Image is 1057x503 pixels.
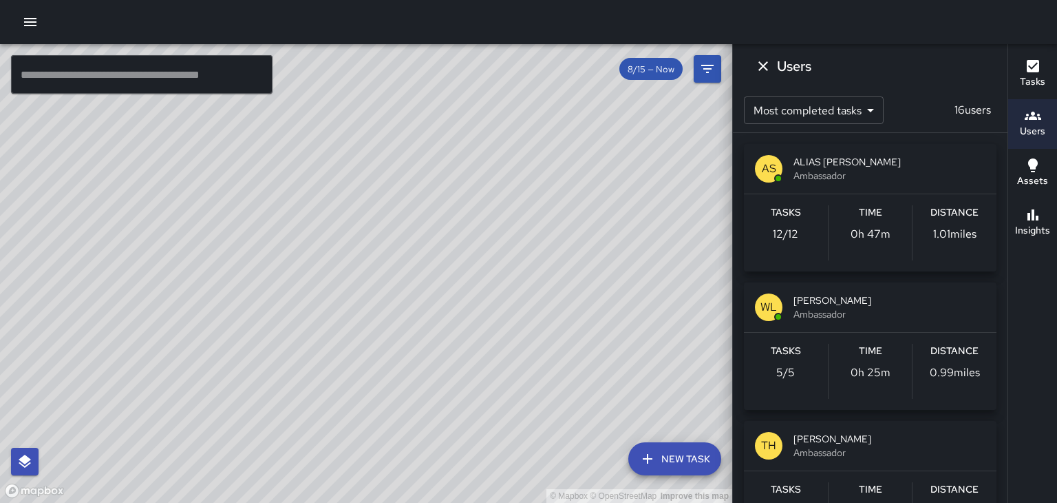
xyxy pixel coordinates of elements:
[859,482,882,497] h6: Time
[761,438,776,454] p: TH
[1017,174,1048,189] h6: Assets
[771,344,801,359] h6: Tasks
[793,432,985,446] span: [PERSON_NAME]
[744,96,884,124] div: Most completed tasks
[793,294,985,307] span: [PERSON_NAME]
[773,226,798,243] p: 12 / 12
[933,226,976,243] p: 1.01 miles
[1020,74,1045,90] h6: Tasks
[1020,124,1045,139] h6: Users
[694,55,721,83] button: Filters
[793,446,985,460] span: Ambassador
[744,144,996,271] button: ASALIAS [PERSON_NAME]AmbassadorTasks12/12Time0h 47mDistance1.01miles
[930,482,979,497] h6: Distance
[777,55,811,77] h6: Users
[628,442,721,475] button: New Task
[619,63,683,75] span: 8/15 — Now
[930,365,980,381] p: 0.99 miles
[1008,198,1057,248] button: Insights
[793,307,985,321] span: Ambassador
[1008,99,1057,149] button: Users
[851,226,890,243] p: 0h 47m
[859,344,882,359] h6: Time
[1008,50,1057,99] button: Tasks
[949,102,996,119] p: 16 users
[930,205,979,220] h6: Distance
[793,155,985,169] span: ALIAS [PERSON_NAME]
[771,205,801,220] h6: Tasks
[749,52,777,80] button: Dismiss
[930,344,979,359] h6: Distance
[859,205,882,220] h6: Time
[793,169,985,183] span: Ambassador
[1008,149,1057,198] button: Assets
[851,365,890,381] p: 0h 25m
[776,365,795,381] p: 5 / 5
[771,482,801,497] h6: Tasks
[760,299,777,316] p: WL
[744,283,996,410] button: WL[PERSON_NAME]AmbassadorTasks5/5Time0h 25mDistance0.99miles
[1015,223,1050,238] h6: Insights
[762,161,776,177] p: AS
